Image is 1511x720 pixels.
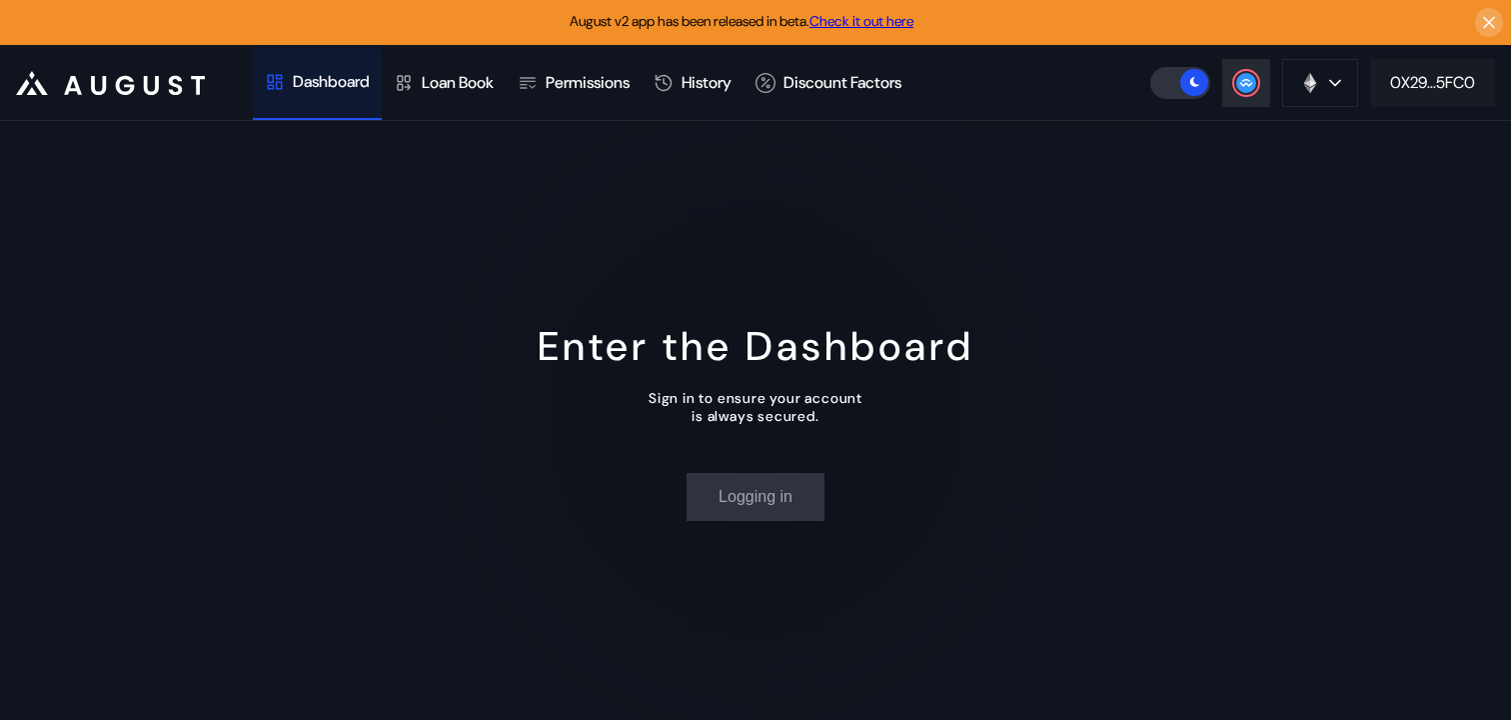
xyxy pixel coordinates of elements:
a: Permissions [506,46,642,120]
div: Sign in to ensure your account is always secured. [649,389,862,425]
img: chain logo [1299,72,1321,94]
a: Check it out here [809,12,913,30]
div: Loan Book [422,72,494,93]
div: Permissions [546,72,630,93]
a: Dashboard [253,46,382,120]
div: 0X29...5FC0 [1390,72,1475,93]
a: Discount Factors [744,46,913,120]
button: chain logo [1282,59,1358,107]
span: August v2 app has been released in beta. [570,12,913,30]
button: Logging in [687,473,824,521]
a: History [642,46,744,120]
div: History [682,72,732,93]
div: Discount Factors [783,72,901,93]
button: 0X29...5FC0 [1370,59,1495,107]
a: Loan Book [382,46,506,120]
div: Dashboard [293,71,370,92]
div: Enter the Dashboard [538,320,974,372]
